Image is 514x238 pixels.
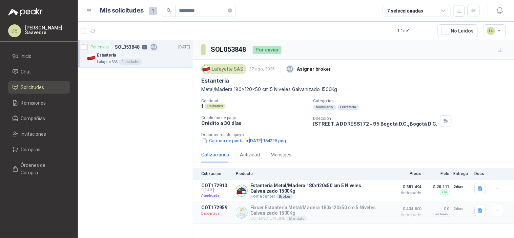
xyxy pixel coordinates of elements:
[201,183,232,188] p: COT172913
[276,194,293,199] div: Broker
[201,192,232,199] p: Adjudicada
[228,8,232,13] span: close-circle
[8,96,70,109] a: Remisiones
[250,194,384,199] p: Homecenter
[97,59,118,65] p: Lafayette SAS
[201,99,308,103] p: Cantidad
[201,171,232,176] p: Cotización
[201,86,506,93] p: Metal/Madera 180x120x50 cm 5 Niveles Galvanizado 1500Kg
[201,137,287,144] button: Captura de pantalla [DATE] 164225.png
[440,190,450,195] div: Flex
[438,24,478,37] button: No Leídos
[426,171,450,176] p: Flete
[201,132,511,137] p: Documentos de apoyo
[240,151,260,158] div: Actividad
[142,45,147,49] p: 2
[21,161,63,176] span: Órdenes de Compra
[201,115,308,120] p: Condición de pago
[388,191,422,195] span: Anticipado
[454,171,471,176] p: Entrega
[249,66,275,72] p: 27 ago, 2025
[426,205,450,213] p: $ 0
[8,128,70,140] a: Invitaciones
[119,59,142,65] div: 1 Unidades
[8,50,70,63] a: Inicio
[21,52,32,60] span: Inicio
[250,183,384,194] p: Estantería Metal/Madera 180x120x50 cm 5 Niveles Galvanizado 1500Kg
[100,6,144,16] h1: Mis solicitudes
[21,84,44,91] span: Solicitudes
[8,24,21,37] div: DS
[201,210,232,217] p: Descartada
[179,44,190,50] p: [DATE]
[313,99,511,103] p: Categorías
[149,7,157,15] span: 1
[337,105,359,110] div: Ferretería
[205,104,226,109] div: Unidades
[21,130,46,138] span: Invitaciones
[475,171,488,176] p: Docs
[167,8,171,13] span: search
[454,183,471,191] p: 2 días
[8,8,43,16] img: Logo peakr
[426,183,450,191] p: $ 20.111
[8,81,70,94] a: Solicitudes
[483,24,506,37] button: 14
[87,54,96,62] img: Company Logo
[313,121,437,127] p: [STREET_ADDRESS] 72 - 95 Bogotá D.C. , Bogotá D.C.
[21,146,41,153] span: Compras
[236,185,247,196] img: Company Logo
[434,212,450,217] div: Incluido
[8,65,70,78] a: Chat
[97,52,116,59] p: Estantería
[250,205,384,216] p: Fixser Estantería Metal/Madera 180x120x50 cm 5 Niveles Galvanizado 1500Kg
[253,46,282,54] div: Por enviar
[236,171,384,176] p: Producto
[228,7,232,14] span: close-circle
[8,143,70,156] a: Compras
[87,43,112,51] div: Por enviar
[388,205,422,213] span: $ 434.000
[8,112,70,125] a: Compañías
[8,159,70,179] a: Órdenes de Compra
[201,120,308,126] p: Crédito a 30 días
[115,45,140,49] p: SOL053848
[201,205,232,210] p: COT172959
[388,183,422,191] span: $ 381.494
[21,99,46,107] span: Remisiones
[201,103,203,109] p: 1
[286,216,307,221] div: Mandato
[201,77,229,84] p: Estantería
[201,64,246,74] div: Lafayette SAS
[297,65,331,73] p: Asignar broker
[271,151,291,158] div: Mensajes
[21,115,45,122] span: Compañías
[211,44,247,55] h3: SOL053848
[398,25,432,36] div: 1 - 1 de 1
[201,151,229,158] div: Cotizaciones
[388,171,422,176] p: Precio
[203,65,210,73] img: Company Logo
[454,205,471,213] p: 2 días
[313,105,336,110] div: Mobiliario
[25,25,70,35] p: [PERSON_NAME] Saavedra
[387,7,424,15] div: 7 seleccionadas
[201,188,232,192] span: C: [DATE]
[78,40,193,68] a: Por enviarSOL0538482[DATE] Company LogoEstanteríaLafayette SAS1 Unidades
[388,213,422,217] span: Anticipado
[250,216,384,221] p: COFEIND ON LINE
[236,207,247,218] img: Company Logo
[313,116,437,121] p: Dirección
[21,68,31,75] span: Chat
